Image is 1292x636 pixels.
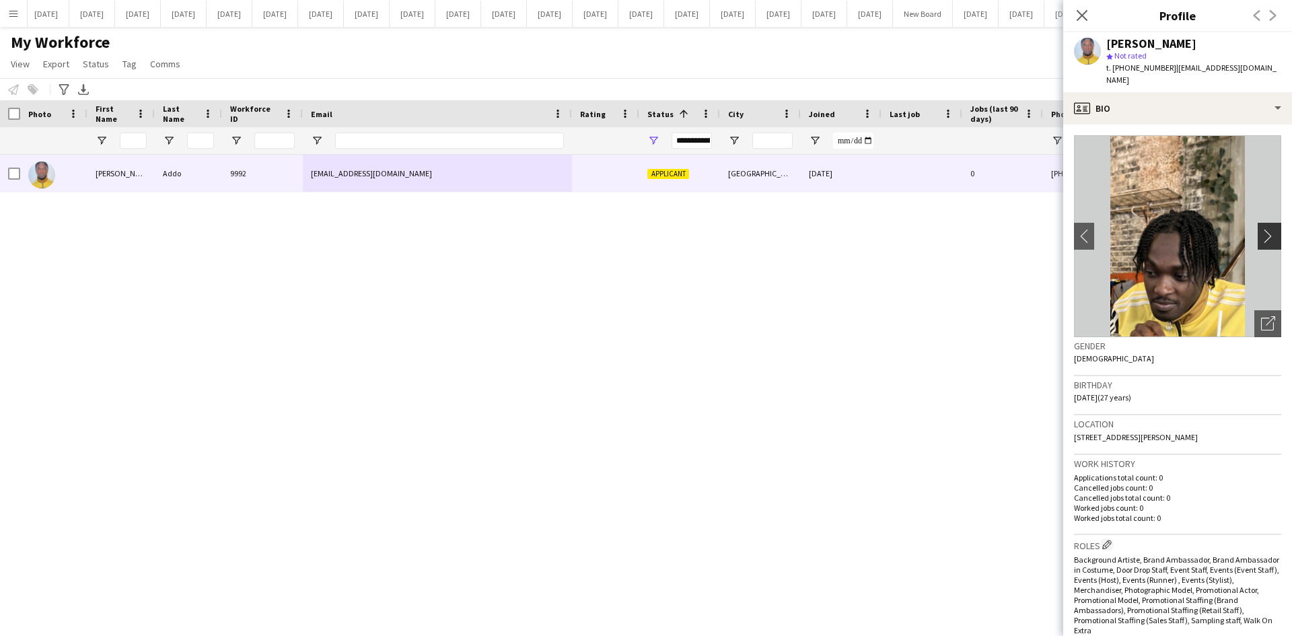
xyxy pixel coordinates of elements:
[11,58,30,70] span: View
[809,135,821,147] button: Open Filter Menu
[1051,109,1075,119] span: Phone
[647,135,659,147] button: Open Filter Menu
[75,81,92,98] app-action-btn: Export XLSX
[728,109,744,119] span: City
[1074,538,1281,552] h3: Roles
[970,104,1019,124] span: Jobs (last 90 days)
[710,1,756,27] button: [DATE]
[207,1,252,27] button: [DATE]
[1074,503,1281,513] p: Worked jobs count: 0
[1074,392,1131,402] span: [DATE] (27 years)
[1044,1,1090,27] button: [DATE]
[5,55,35,73] a: View
[1074,483,1281,493] p: Cancelled jobs count: 0
[28,162,55,188] img: Luke Addo
[1106,63,1277,85] span: | [EMAIL_ADDRESS][DOMAIN_NAME]
[573,1,618,27] button: [DATE]
[117,55,142,73] a: Tag
[664,1,710,27] button: [DATE]
[11,32,110,52] span: My Workforce
[481,1,527,27] button: [DATE]
[893,1,953,27] button: New Board
[962,155,1043,192] div: 0
[87,155,155,192] div: [PERSON_NAME]
[435,1,481,27] button: [DATE]
[833,133,873,149] input: Joined Filter Input
[756,1,801,27] button: [DATE]
[77,55,114,73] a: Status
[335,133,564,149] input: Email Filter Input
[720,155,801,192] div: [GEOGRAPHIC_DATA]
[311,135,323,147] button: Open Filter Menu
[1254,310,1281,337] div: Open photos pop-in
[809,109,835,119] span: Joined
[145,55,186,73] a: Comms
[1074,513,1281,523] p: Worked jobs total count: 0
[728,135,740,147] button: Open Filter Menu
[999,1,1044,27] button: [DATE]
[122,58,137,70] span: Tag
[230,135,242,147] button: Open Filter Menu
[298,1,344,27] button: [DATE]
[1114,50,1147,61] span: Not rated
[28,109,51,119] span: Photo
[83,58,109,70] span: Status
[618,1,664,27] button: [DATE]
[222,155,303,192] div: 9992
[1106,38,1196,50] div: [PERSON_NAME]
[303,155,572,192] div: [EMAIL_ADDRESS][DOMAIN_NAME]
[96,135,108,147] button: Open Filter Menu
[1074,555,1279,635] span: Background Artiste, Brand Ambassador, Brand Ambassador in Costume, Door Drop Staff, Event Staff, ...
[801,1,847,27] button: [DATE]
[161,1,207,27] button: [DATE]
[580,109,606,119] span: Rating
[1074,340,1281,352] h3: Gender
[230,104,279,124] span: Workforce ID
[254,133,295,149] input: Workforce ID Filter Input
[344,1,390,27] button: [DATE]
[953,1,999,27] button: [DATE]
[38,55,75,73] a: Export
[69,1,115,27] button: [DATE]
[115,1,161,27] button: [DATE]
[1063,7,1292,24] h3: Profile
[311,109,332,119] span: Email
[1074,418,1281,430] h3: Location
[163,135,175,147] button: Open Filter Menu
[1043,155,1215,192] div: [PHONE_NUMBER]
[390,1,435,27] button: [DATE]
[56,81,72,98] app-action-btn: Advanced filters
[163,104,198,124] span: Last Name
[120,133,147,149] input: First Name Filter Input
[647,169,689,179] span: Applicant
[150,58,180,70] span: Comms
[1074,353,1154,363] span: [DEMOGRAPHIC_DATA]
[1074,135,1281,337] img: Crew avatar or photo
[1074,432,1198,442] span: [STREET_ADDRESS][PERSON_NAME]
[1074,493,1281,503] p: Cancelled jobs total count: 0
[1074,472,1281,483] p: Applications total count: 0
[1063,92,1292,125] div: Bio
[752,133,793,149] input: City Filter Input
[847,1,893,27] button: [DATE]
[1074,458,1281,470] h3: Work history
[187,133,214,149] input: Last Name Filter Input
[647,109,674,119] span: Status
[527,1,573,27] button: [DATE]
[890,109,920,119] span: Last job
[1074,379,1281,391] h3: Birthday
[155,155,222,192] div: Addo
[96,104,131,124] span: First Name
[801,155,882,192] div: [DATE]
[43,58,69,70] span: Export
[24,1,69,27] button: [DATE]
[252,1,298,27] button: [DATE]
[1106,63,1176,73] span: t. [PHONE_NUMBER]
[1051,135,1063,147] button: Open Filter Menu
